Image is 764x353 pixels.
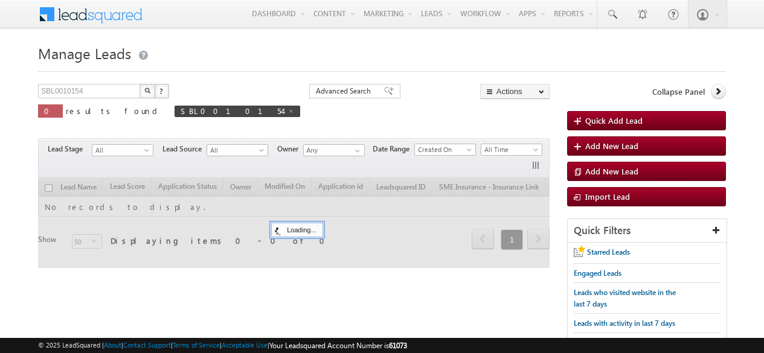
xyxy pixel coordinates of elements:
input: Type to Search [303,144,365,156]
span: Add New Lead [585,166,638,176]
span: 61073 [389,341,407,350]
span: Leads with activity in last 7 days [574,319,675,328]
button: ? [155,84,169,98]
span: Add New Lead [585,141,638,151]
span: Leads who visited website in the last 7 days [574,288,676,308]
span: Your Leadsquared Account Number is [269,341,407,350]
span: All [207,145,265,156]
span: ? [159,86,165,96]
a: Show All Items [348,145,364,157]
a: About [104,341,121,349]
a: All [207,144,268,156]
span: © 2025 LeadSquared | | | | | [38,340,407,351]
span: SBL0010154 [181,106,282,116]
span: Manage Leads [38,43,131,63]
button: Actions [480,84,550,99]
a: Contact Support [123,341,171,349]
span: Lead Stage [48,144,92,154]
span: Advanced Search [316,86,374,97]
span: All Time [481,144,539,155]
span: 0 [44,106,57,116]
img: Search [144,87,150,94]
span: Lead Source [162,144,207,154]
span: Date Range [373,144,414,154]
a: Terms of Service [173,341,220,349]
a: All Time [481,144,542,156]
a: Acceptable Use [222,341,268,349]
a: Created On [414,144,476,156]
span: results found [66,106,162,116]
a: All [92,144,153,156]
div: Quick Filters [568,219,727,243]
span: Starred Leads [587,247,630,256]
span: All [92,145,150,156]
span: Collapse Panel [652,86,705,97]
span: Owner [277,144,303,154]
span: Created On [415,144,472,155]
span: Import Lead [585,191,630,202]
div: Loading... [271,223,323,237]
span: Quick Add Lead [585,115,643,126]
span: Engaged Leads [574,269,621,278]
